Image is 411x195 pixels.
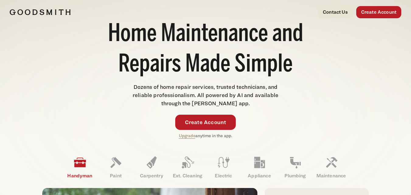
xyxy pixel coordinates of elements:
[206,172,242,179] p: Electric
[179,132,232,139] p: anytime in the app.
[242,151,277,183] a: Appliance
[179,133,195,138] a: Upgrade
[242,172,277,179] p: Appliance
[10,9,71,15] img: Goodsmith
[277,151,313,183] a: Plumbing
[134,172,170,179] p: Carpentry
[277,172,313,179] p: Plumbing
[175,115,236,130] a: Create Account
[134,151,170,183] a: Carpentry
[170,172,206,179] p: Ext. Cleaning
[318,6,353,18] a: Contact Us
[356,6,401,18] a: Create Account
[98,151,134,183] a: Paint
[62,151,98,183] a: Handyman
[313,151,349,183] a: Maintenance
[313,172,349,179] p: Maintenance
[98,172,134,179] p: Paint
[62,172,98,179] p: Handyman
[108,19,304,80] h1: Home Maintenance and Repairs Made Simple
[170,151,206,183] a: Ext. Cleaning
[133,84,278,106] span: Dozens of home repair services, trusted technicians, and reliable professionalism. All powered by...
[206,151,242,183] a: Electric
